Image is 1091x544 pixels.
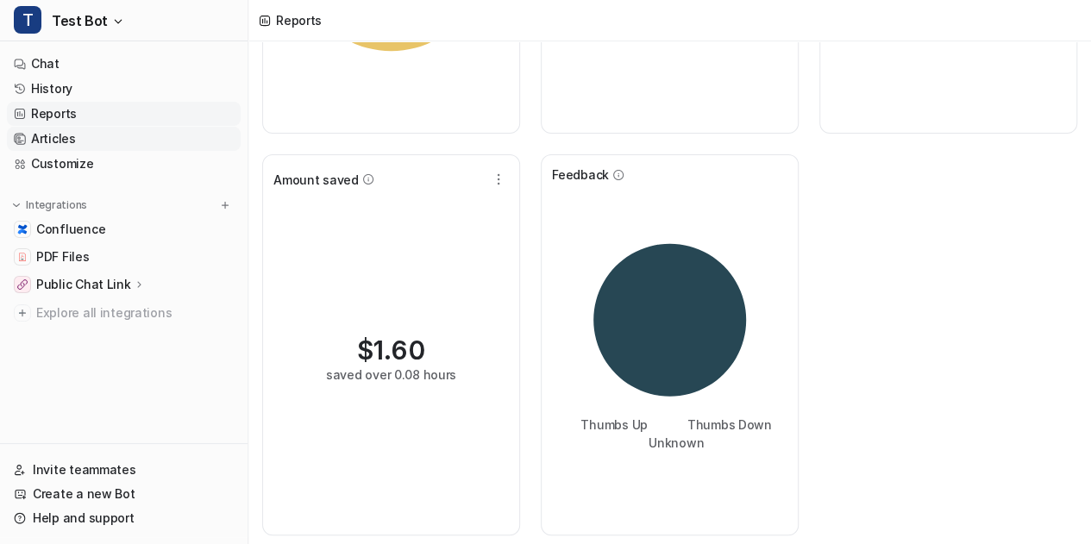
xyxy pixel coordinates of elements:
img: explore all integrations [14,304,31,322]
img: Public Chat Link [17,279,28,290]
img: PDF Files [17,252,28,262]
div: saved over 0.08 hours [326,366,456,384]
img: menu_add.svg [219,199,231,211]
img: expand menu [10,199,22,211]
a: Chat [7,52,241,76]
a: Create a new Bot [7,482,241,506]
span: Amount saved [273,171,359,189]
a: Articles [7,127,241,151]
span: Explore all integrations [36,299,234,327]
button: Integrations [7,197,92,214]
li: Thumbs Down [675,416,772,434]
span: Confluence [36,221,105,238]
div: $ [357,335,425,366]
a: Invite teammates [7,458,241,482]
span: Test Bot [52,9,108,33]
span: T [14,6,41,34]
a: Explore all integrations [7,301,241,325]
li: Unknown [636,434,704,452]
a: ConfluenceConfluence [7,217,241,241]
a: PDF FilesPDF Files [7,245,241,269]
li: Thumbs Up [568,416,647,434]
a: Reports [7,102,241,126]
span: Feedback [552,166,609,184]
span: 1.60 [373,335,425,366]
img: Confluence [17,224,28,234]
p: Public Chat Link [36,276,131,293]
a: Help and support [7,506,241,530]
div: Reports [276,11,322,29]
a: Customize [7,152,241,176]
p: Integrations [26,198,87,212]
span: PDF Files [36,248,89,266]
a: History [7,77,241,101]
